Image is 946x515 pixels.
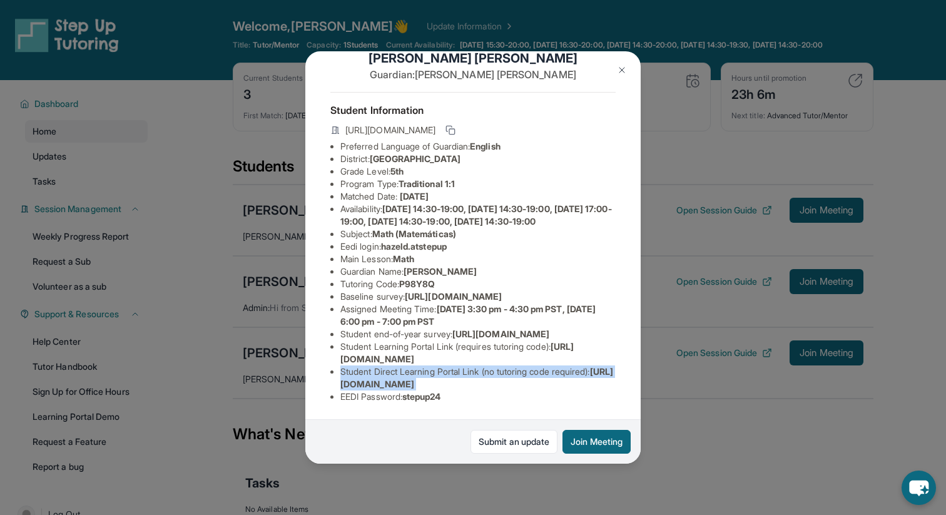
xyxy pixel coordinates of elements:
li: Matched Date: [340,190,616,203]
span: Math [393,253,414,264]
span: [DATE] 3:30 pm - 4:30 pm PST, [DATE] 6:00 pm - 7:00 pm PST [340,303,596,327]
li: Guardian Name : [340,265,616,278]
span: Traditional 1:1 [399,178,455,189]
button: Join Meeting [562,430,631,454]
p: Guardian: [PERSON_NAME] [PERSON_NAME] [330,67,616,82]
span: hazeld.atstepup [381,241,447,252]
li: EEDI Password : [340,390,616,403]
li: Subject : [340,228,616,240]
span: [URL][DOMAIN_NAME] [452,329,549,339]
button: Copy link [443,123,458,138]
span: [URL][DOMAIN_NAME] [405,291,502,302]
button: chat-button [902,471,936,505]
span: [PERSON_NAME] [404,266,477,277]
li: Main Lesson : [340,253,616,265]
span: 5th [390,166,404,176]
span: stepup24 [402,391,441,402]
span: English [470,141,501,151]
li: Grade Level: [340,165,616,178]
li: Student Learning Portal Link (requires tutoring code) : [340,340,616,365]
h1: [PERSON_NAME] [PERSON_NAME] [330,49,616,67]
li: Tutoring Code : [340,278,616,290]
li: Eedi login : [340,240,616,253]
span: [GEOGRAPHIC_DATA] [370,153,460,164]
span: [URL][DOMAIN_NAME] [345,124,435,136]
h4: Student Information [330,103,616,118]
li: Availability: [340,203,616,228]
img: Close Icon [617,65,627,75]
span: [DATE] [400,191,429,201]
li: Student Direct Learning Portal Link (no tutoring code required) : [340,365,616,390]
span: Math (Matemáticas) [372,228,456,239]
li: Baseline survey : [340,290,616,303]
li: Program Type: [340,178,616,190]
li: District: [340,153,616,165]
li: Assigned Meeting Time : [340,303,616,328]
span: [DATE] 14:30-19:00, [DATE] 14:30-19:00, [DATE] 17:00-19:00, [DATE] 14:30-19:00, [DATE] 14:30-19:00 [340,203,612,227]
a: Submit an update [470,430,557,454]
li: Student end-of-year survey : [340,328,616,340]
span: P98Y8Q [399,278,435,289]
li: Preferred Language of Guardian: [340,140,616,153]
